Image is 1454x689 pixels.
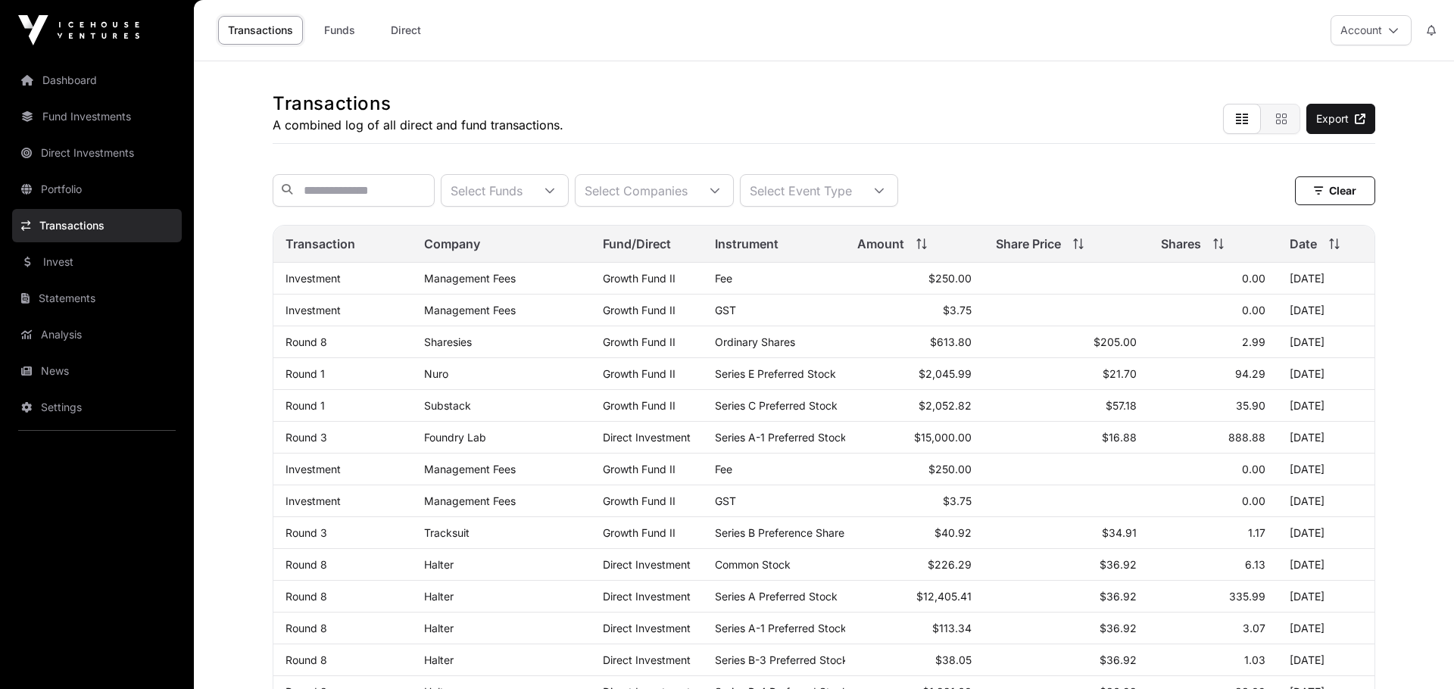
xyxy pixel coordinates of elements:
td: $3.75 [845,485,984,517]
span: Series A-1 Preferred Stock [715,431,847,444]
span: $34.91 [1102,526,1137,539]
a: Growth Fund II [603,526,676,539]
td: $12,405.41 [845,581,984,613]
iframe: Chat Widget [1378,616,1454,689]
td: [DATE] [1278,485,1374,517]
p: Management Fees [424,463,579,475]
a: Invest [12,245,182,279]
span: Series A Preferred Stock [715,590,838,603]
a: Halter [424,590,454,603]
a: Growth Fund II [603,494,676,507]
span: 888.88 [1228,431,1265,444]
a: Round 8 [285,622,327,634]
a: Growth Fund II [603,304,676,316]
p: Management Fees [424,304,579,316]
a: Funds [309,16,370,45]
button: Clear [1295,176,1375,205]
a: Export [1306,104,1375,134]
a: Halter [424,653,454,666]
td: [DATE] [1278,326,1374,358]
td: [DATE] [1278,295,1374,326]
span: 0.00 [1242,463,1265,475]
div: Select Companies [576,175,697,206]
a: Settings [12,391,182,424]
span: Direct Investment [603,622,691,634]
span: 1.17 [1248,526,1265,539]
td: $250.00 [845,454,984,485]
a: Round 8 [285,653,327,666]
td: [DATE] [1278,454,1374,485]
a: Round 1 [285,399,325,412]
span: Transaction [285,235,355,253]
span: GST [715,304,736,316]
span: $57.18 [1106,399,1137,412]
p: Management Fees [424,272,579,285]
a: Halter [424,558,454,571]
span: $36.92 [1100,558,1137,571]
span: 335.99 [1229,590,1265,603]
span: Fee [715,463,732,475]
a: Foundry Lab [424,431,486,444]
a: Round 3 [285,431,327,444]
span: Ordinary Shares [715,335,795,348]
td: $40.92 [845,517,984,549]
p: Management Fees [424,494,579,507]
a: Nuro [424,367,448,380]
td: $3.75 [845,295,984,326]
td: $2,045.99 [845,358,984,390]
a: Growth Fund II [603,367,676,380]
a: Sharesies [424,335,472,348]
a: Round 1 [285,367,325,380]
td: $226.29 [845,549,984,581]
a: Growth Fund II [603,335,676,348]
span: 0.00 [1242,494,1265,507]
a: Statements [12,282,182,315]
h1: Transactions [273,92,563,116]
div: Select Event Type [741,175,861,206]
span: 1.03 [1244,653,1265,666]
td: [DATE] [1278,581,1374,613]
a: Substack [424,399,471,412]
span: Series A-1 Preferred Stock [715,622,847,634]
span: Direct Investment [603,431,691,444]
img: Icehouse Ventures Logo [18,15,139,45]
td: $38.05 [845,644,984,676]
span: Series B-3 Preferred Stock [715,653,848,666]
a: Round 8 [285,335,327,348]
span: Series B Preference Shares [715,526,850,539]
span: Instrument [715,235,778,253]
td: $613.80 [845,326,984,358]
span: 6.13 [1245,558,1265,571]
a: Round 8 [285,590,327,603]
a: Growth Fund II [603,463,676,475]
span: Series E Preferred Stock [715,367,836,380]
a: Round 3 [285,526,327,539]
a: Round 8 [285,558,327,571]
a: Transactions [12,209,182,242]
span: $21.70 [1103,367,1137,380]
a: Direct [376,16,436,45]
a: Investment [285,494,341,507]
td: $250.00 [845,263,984,295]
span: Shares [1161,235,1201,253]
td: [DATE] [1278,613,1374,644]
a: Analysis [12,318,182,351]
td: [DATE] [1278,644,1374,676]
a: Transactions [218,16,303,45]
span: Fund/Direct [603,235,671,253]
td: [DATE] [1278,263,1374,295]
a: Growth Fund II [603,272,676,285]
p: A combined log of all direct and fund transactions. [273,116,563,134]
span: Fee [715,272,732,285]
a: Growth Fund II [603,399,676,412]
a: News [12,354,182,388]
span: Direct Investment [603,558,691,571]
a: Investment [285,304,341,316]
span: Direct Investment [603,653,691,666]
span: 35.90 [1236,399,1265,412]
a: Tracksuit [424,526,470,539]
td: $113.34 [845,613,984,644]
td: [DATE] [1278,390,1374,422]
span: $16.88 [1102,431,1137,444]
